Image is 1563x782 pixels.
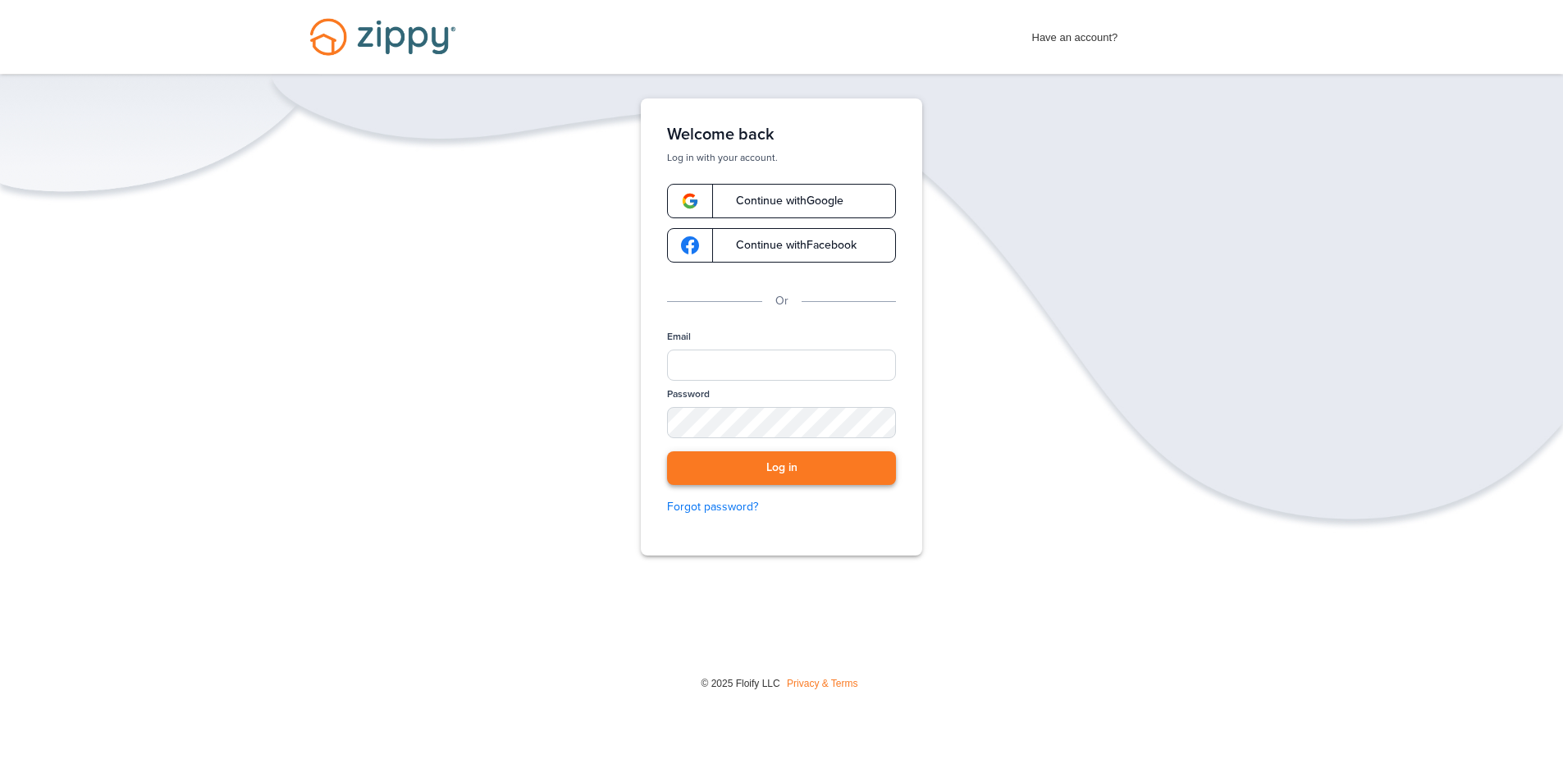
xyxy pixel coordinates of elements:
a: google-logoContinue withGoogle [667,184,896,218]
a: google-logoContinue withFacebook [667,228,896,263]
label: Email [667,330,691,344]
span: © 2025 Floify LLC [701,678,779,689]
input: Password [667,407,896,438]
img: google-logo [681,192,699,210]
a: Forgot password? [667,498,896,516]
a: Privacy & Terms [787,678,857,689]
p: Or [775,292,788,310]
input: Email [667,350,896,381]
label: Password [667,387,710,401]
h1: Welcome back [667,125,896,144]
span: Continue with Facebook [720,240,857,251]
p: Log in with your account. [667,151,896,164]
img: google-logo [681,236,699,254]
span: Continue with Google [720,195,843,207]
span: Have an account? [1032,21,1118,47]
button: Log in [667,451,896,485]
